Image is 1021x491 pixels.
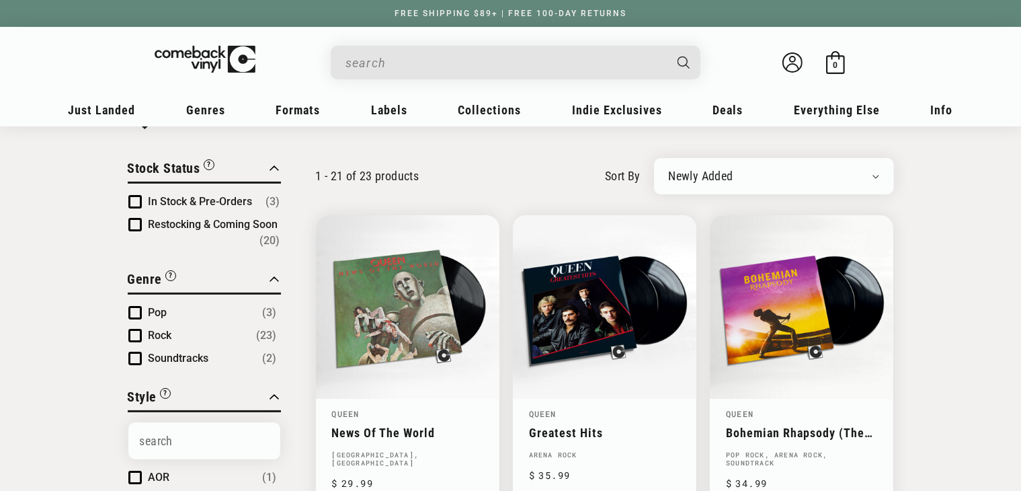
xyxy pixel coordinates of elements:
[332,408,360,419] a: Queen
[276,103,321,117] span: Formats
[260,233,280,249] span: Number of products: (20)
[149,352,209,365] span: Soundtracks
[149,218,278,231] span: Restocking & Coming Soon
[458,103,522,117] span: Collections
[186,103,225,117] span: Genres
[149,306,167,319] span: Pop
[381,9,640,18] a: FREE SHIPPING $89+ | FREE 100-DAY RETURNS
[794,103,880,117] span: Everything Else
[572,103,662,117] span: Indie Exclusives
[713,103,743,117] span: Deals
[257,328,277,344] span: Number of products: (23)
[128,389,157,405] span: Style
[726,408,753,419] a: Queen
[128,387,171,410] button: Filter by Style
[266,194,280,210] span: Number of products: (3)
[529,408,557,419] a: Queen
[149,329,172,342] span: Rock
[345,49,664,77] input: When autocomplete results are available use up and down arrows to review and enter to select
[833,61,838,71] span: 0
[263,305,277,321] span: Number of products: (3)
[316,169,419,183] p: 1 - 21 of 23 products
[529,426,680,440] a: Greatest Hits
[69,103,136,117] span: Just Landed
[605,167,641,185] label: sort by
[726,426,877,440] a: Bohemian Rhapsody (The Original Soundtrack)
[128,269,177,293] button: Filter by Genre
[332,426,483,440] a: News Of The World
[149,195,253,208] span: In Stock & Pre-Orders
[263,350,277,367] span: Number of products: (2)
[931,103,953,117] span: Info
[371,103,407,117] span: Labels
[128,271,163,287] span: Genre
[665,46,702,79] button: Search
[149,471,170,484] span: AOR
[128,160,200,176] span: Stock Status
[128,158,214,182] button: Filter by Stock Status
[128,422,280,459] input: Search Options
[263,469,277,486] span: Number of products: (1)
[331,46,700,79] div: Search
